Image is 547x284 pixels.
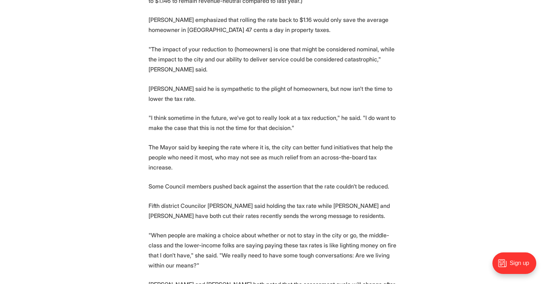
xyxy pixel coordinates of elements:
[149,230,399,270] p: "When people are making a choice about whether or not to stay in the city or go, the middle-class...
[149,15,399,35] p: [PERSON_NAME] emphasized that rolling the rate back to $1.16 would only save the average homeowne...
[149,44,399,74] p: "The impact of your reduction to (homeowners) is one that might be considered nominal, while the ...
[149,181,399,191] p: Some Council members pushed back against the assertion that the rate couldn't be reduced.
[149,84,399,104] p: [PERSON_NAME] said he is sympathetic to the plight of homeowners, but now isn't the time to lower...
[149,142,399,172] p: The Mayor said by keeping the rate where it is, the city can better fund initiatives that help th...
[486,249,547,284] iframe: portal-trigger
[149,201,399,221] p: Fifth district Councilor [PERSON_NAME] said holding the tax rate while [PERSON_NAME] and [PERSON_...
[149,113,399,133] p: "I think sometime in the future, we've got to really look at a tax reduction," he said. "I do wan...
